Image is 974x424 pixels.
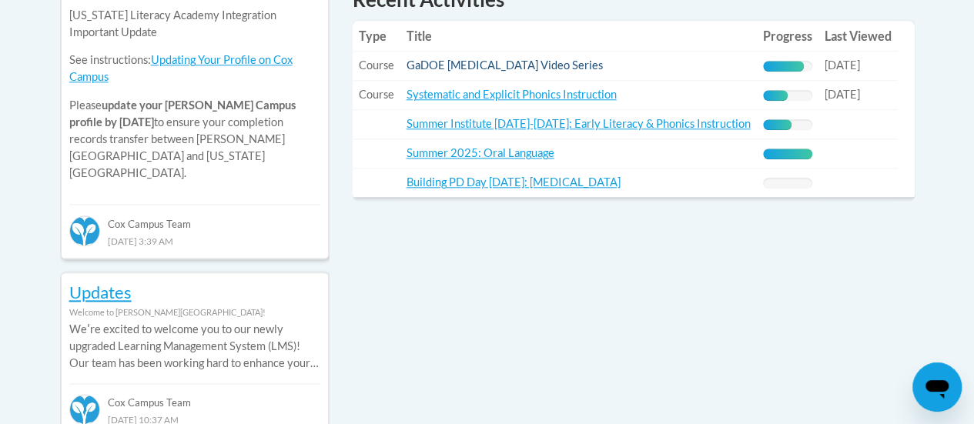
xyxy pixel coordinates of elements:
[69,383,320,411] div: Cox Campus Team
[407,175,621,189] a: Building PD Day [DATE]: [MEDICAL_DATA]
[400,21,757,52] th: Title
[825,88,860,101] span: [DATE]
[69,53,293,83] a: Updating Your Profile on Cox Campus
[69,98,296,129] b: update your [PERSON_NAME] Campus profile by [DATE]
[757,21,818,52] th: Progress
[763,119,792,130] div: Progress, %
[407,146,554,159] a: Summer 2025: Oral Language
[69,52,320,85] p: See instructions:
[763,149,812,159] div: Progress, %
[407,88,617,101] a: Systematic and Explicit Phonics Instruction
[763,90,788,101] div: Progress, %
[359,58,394,72] span: Course
[69,282,132,302] a: Updates
[912,362,962,412] iframe: Button to launch messaging window
[69,304,320,321] div: Welcome to [PERSON_NAME][GEOGRAPHIC_DATA]!
[763,61,804,72] div: Progress, %
[69,232,320,249] div: [DATE] 3:39 AM
[407,117,751,130] a: Summer Institute [DATE]-[DATE]: Early Literacy & Phonics Instruction
[353,21,400,52] th: Type
[69,215,100,246] img: Cox Campus Team
[818,21,898,52] th: Last Viewed
[825,58,860,72] span: [DATE]
[69,204,320,232] div: Cox Campus Team
[359,88,394,101] span: Course
[69,321,320,372] p: Weʹre excited to welcome you to our newly upgraded Learning Management System (LMS)! Our team has...
[407,58,603,72] a: GaDOE [MEDICAL_DATA] Video Series
[69,7,320,41] p: [US_STATE] Literacy Academy Integration Important Update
